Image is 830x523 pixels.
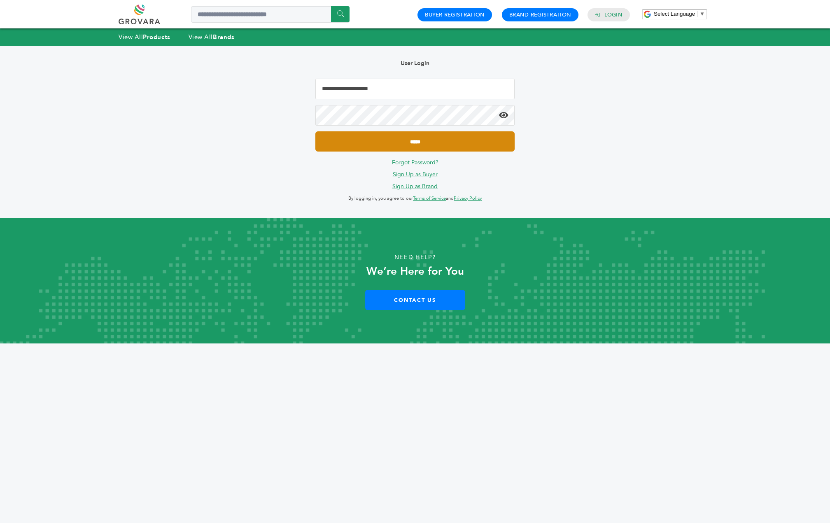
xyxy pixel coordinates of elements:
[699,11,705,17] span: ▼
[697,11,697,17] span: ​
[392,182,438,190] a: Sign Up as Brand
[604,11,622,19] a: Login
[315,79,515,99] input: Email Address
[654,11,695,17] span: Select Language
[654,11,705,17] a: Select Language​
[425,11,485,19] a: Buyer Registration
[365,290,465,310] a: Contact Us
[392,159,438,166] a: Forgot Password?
[315,194,515,203] p: By logging in, you agree to our and
[191,6,350,23] input: Search a product or brand...
[213,33,234,41] strong: Brands
[454,195,482,201] a: Privacy Policy
[315,105,515,126] input: Password
[143,33,170,41] strong: Products
[366,264,464,279] strong: We’re Here for You
[413,195,446,201] a: Terms of Service
[401,59,429,67] b: User Login
[509,11,571,19] a: Brand Registration
[393,170,438,178] a: Sign Up as Buyer
[119,33,170,41] a: View AllProducts
[42,251,788,264] p: Need Help?
[189,33,235,41] a: View AllBrands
